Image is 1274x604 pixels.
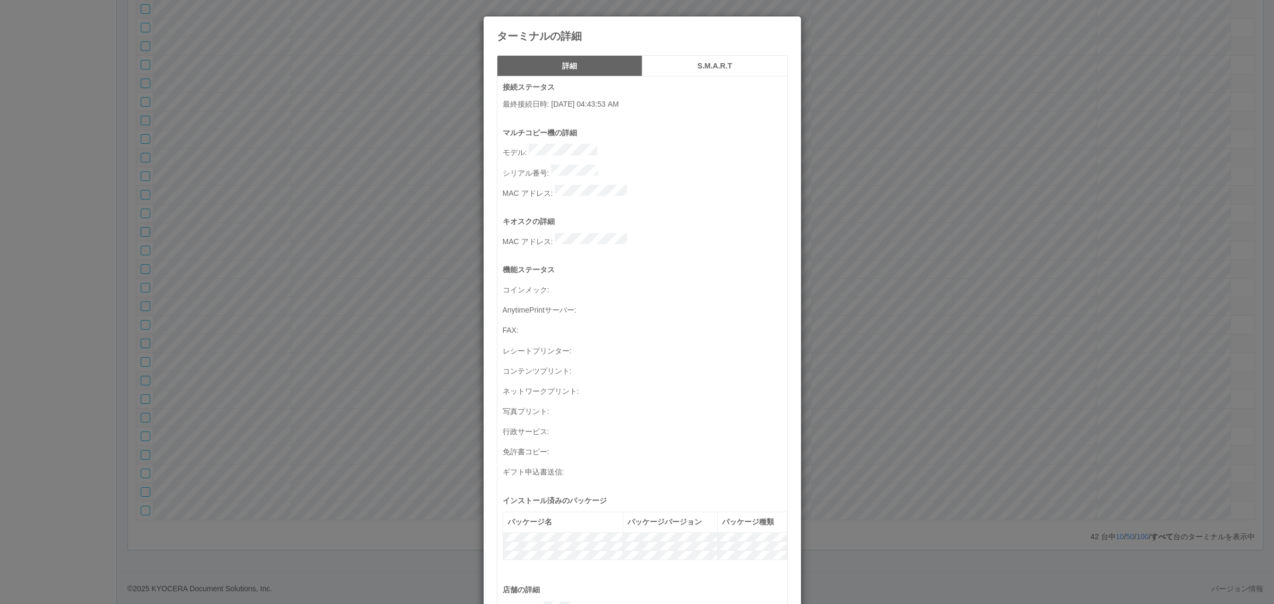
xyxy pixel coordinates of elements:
p: キオスクの詳細 [503,216,787,227]
h5: 詳細 [501,62,639,70]
h5: S.M.A.R.T [646,62,784,70]
p: 店舗の詳細 [503,584,787,596]
div: パッケージ名 [507,516,618,528]
p: 写真プリント : [503,403,787,418]
h4: ターミナルの詳細 [497,30,788,42]
p: 行政サービス : [503,423,787,438]
p: 最終接続日時 : [DATE] 04:43:53 AM [503,99,787,110]
p: 免許書コピー : [503,443,787,458]
p: シリアル番号 : [503,165,787,179]
p: コインメック : [503,281,787,296]
p: AnytimePrintサーバー : [503,301,787,316]
div: パッケージバージョン [627,516,713,528]
p: 接続ステータス [503,82,787,93]
p: インストール済みのパッケージ [503,495,787,506]
button: S.M.A.R.T [642,55,788,76]
p: ギフト申込書送信 : [503,463,787,478]
p: FAX : [503,322,787,336]
p: ネットワークプリント : [503,383,787,398]
p: マルチコピー機の詳細 [503,127,787,139]
p: MAC アドレス : [503,185,787,200]
p: モデル : [503,144,787,159]
p: レシートプリンター : [503,342,787,357]
p: MAC アドレス : [503,233,787,248]
p: 機能ステータス [503,264,787,275]
button: 詳細 [497,55,642,76]
div: パッケージ種類 [722,516,782,528]
p: コンテンツプリント : [503,363,787,377]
